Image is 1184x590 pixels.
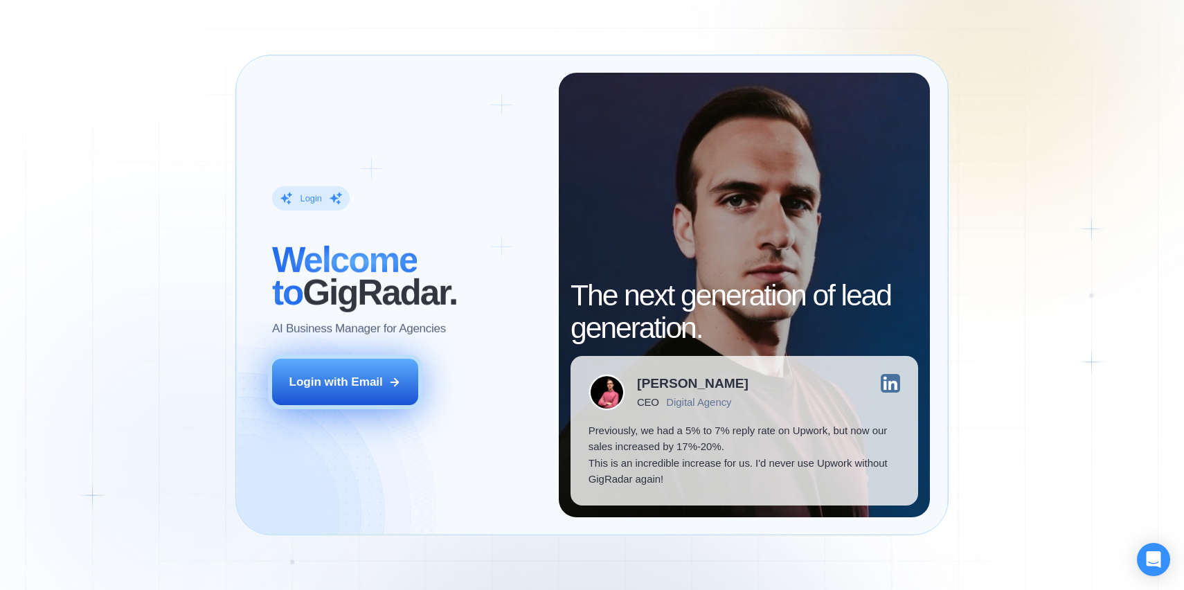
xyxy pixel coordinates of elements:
[272,359,419,404] button: Login with Email
[571,279,918,344] h2: The next generation of lead generation.
[666,396,731,408] div: Digital Agency
[1137,543,1170,576] div: Open Intercom Messenger
[637,396,658,408] div: CEO
[272,243,541,308] h2: ‍ GigRadar.
[272,240,417,312] span: Welcome to
[300,193,321,204] div: Login
[637,377,748,390] div: [PERSON_NAME]
[289,374,383,391] div: Login with Email
[272,321,446,337] p: AI Business Manager for Agencies
[589,422,901,488] p: Previously, we had a 5% to 7% reply rate on Upwork, but now our sales increased by 17%-20%. This ...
